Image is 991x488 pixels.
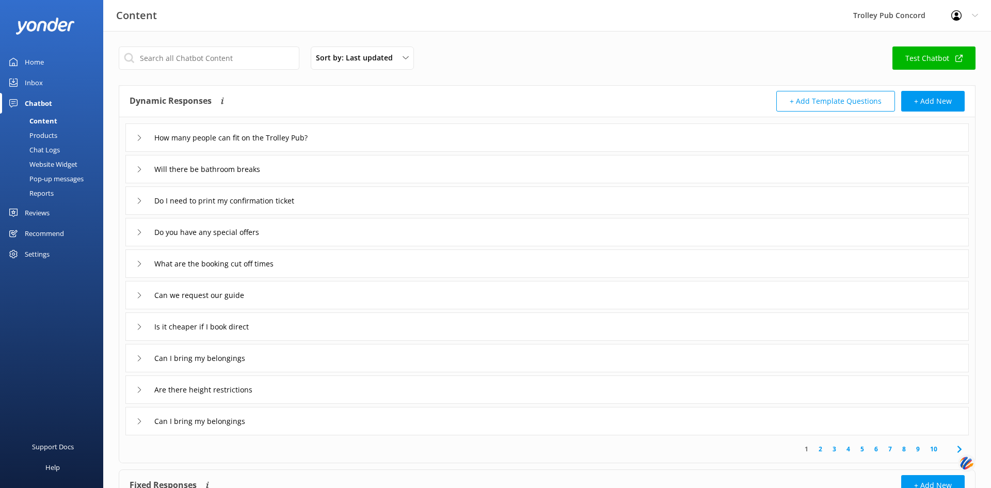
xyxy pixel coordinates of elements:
[911,444,925,454] a: 9
[6,186,54,200] div: Reports
[6,157,77,171] div: Website Widget
[6,171,103,186] a: Pop-up messages
[25,202,50,223] div: Reviews
[883,444,897,454] a: 7
[897,444,911,454] a: 8
[130,91,212,112] h4: Dynamic Responses
[6,128,57,143] div: Products
[800,444,813,454] a: 1
[6,186,103,200] a: Reports
[855,444,869,454] a: 5
[25,93,52,114] div: Chatbot
[813,444,827,454] a: 2
[25,52,44,72] div: Home
[869,444,883,454] a: 6
[958,453,976,473] img: svg+xml;base64,PHN2ZyB3aWR0aD0iNDQiIGhlaWdodD0iNDQiIHZpZXdCb3g9IjAgMCA0NCA0NCIgZmlsbD0ibm9uZSIgeG...
[6,114,57,128] div: Content
[841,444,855,454] a: 4
[776,91,895,112] button: + Add Template Questions
[6,157,103,171] a: Website Widget
[827,444,841,454] a: 3
[116,7,157,24] h3: Content
[25,223,64,244] div: Recommend
[6,143,103,157] a: Chat Logs
[901,91,965,112] button: + Add New
[892,46,976,70] a: Test Chatbot
[6,143,60,157] div: Chat Logs
[119,46,299,70] input: Search all Chatbot Content
[45,457,60,478] div: Help
[15,18,75,35] img: yonder-white-logo.png
[6,128,103,143] a: Products
[925,444,942,454] a: 10
[25,244,50,264] div: Settings
[6,114,103,128] a: Content
[316,52,399,64] span: Sort by: Last updated
[25,72,43,93] div: Inbox
[6,171,84,186] div: Pop-up messages
[32,436,74,457] div: Support Docs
